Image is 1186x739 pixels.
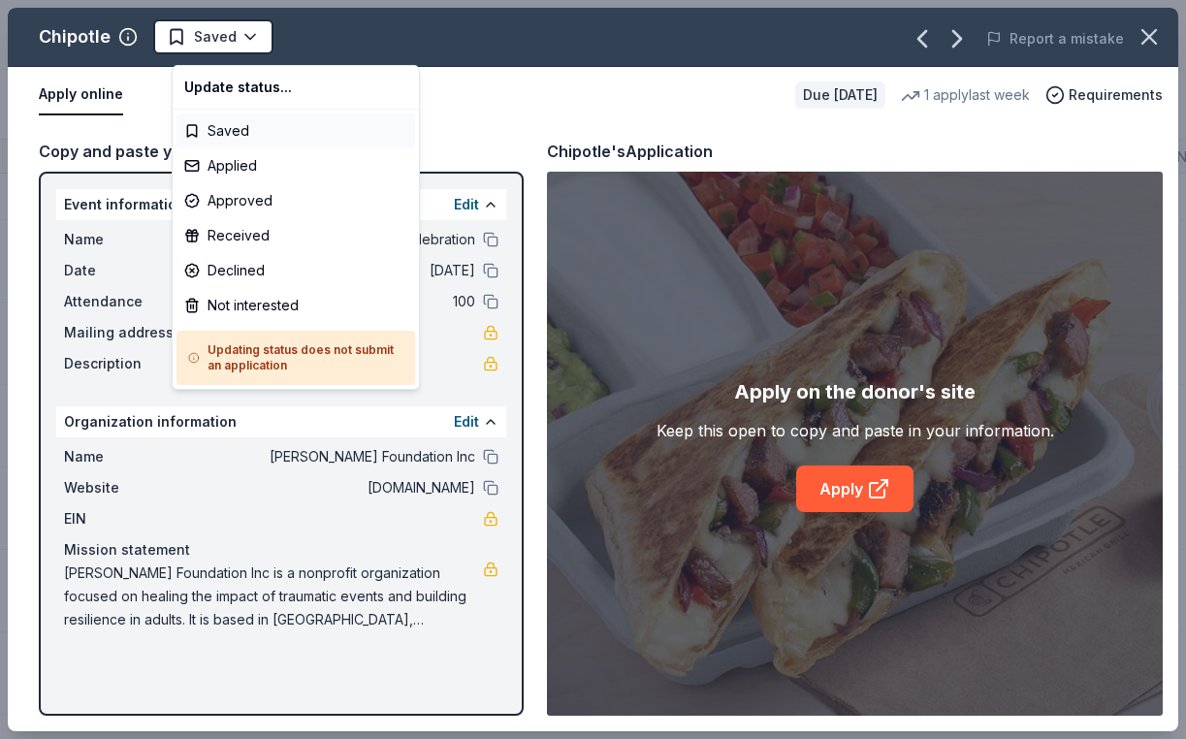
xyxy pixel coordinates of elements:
div: Approved [176,183,415,218]
div: Applied [176,148,415,183]
div: Saved [176,113,415,148]
div: Declined [176,253,415,288]
div: Received [176,218,415,253]
div: Update status... [176,70,415,105]
div: Not interested [176,288,415,323]
h5: Updating status does not submit an application [188,342,403,373]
